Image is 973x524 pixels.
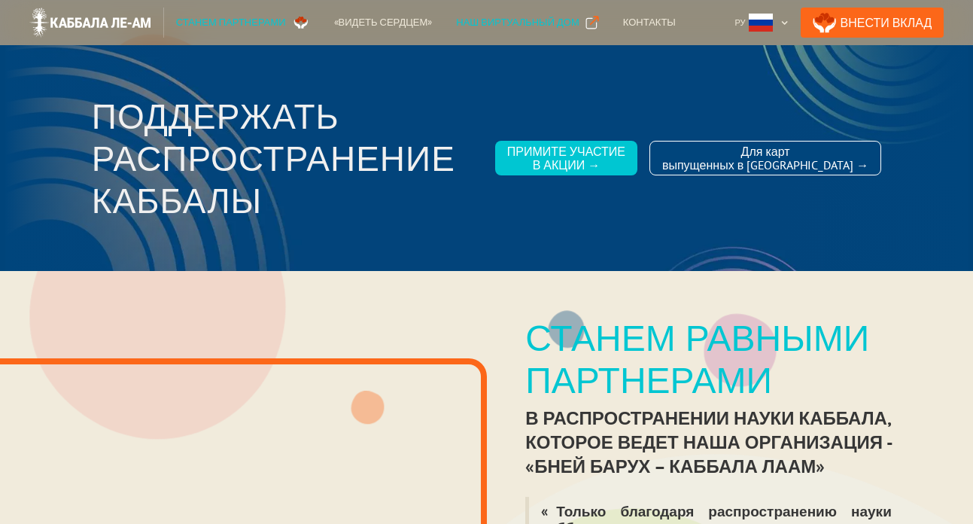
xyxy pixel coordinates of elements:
[801,8,944,38] a: Внести Вклад
[444,8,610,38] a: Наш виртуальный дом
[334,15,433,30] div: «Видеть сердцем»
[649,141,881,175] a: Для картвыпущенных в [GEOGRAPHIC_DATA] →
[525,316,934,401] div: Станем равными партнерами
[322,8,445,38] a: «Видеть сердцем»
[525,407,934,479] div: в распространении науки каббала, которое ведет наша организация - «Бней Барух – Каббала лаАм»
[507,145,625,172] div: Примите участие в акции →
[164,8,322,38] a: Станем партнерами
[728,8,795,38] div: Ру
[92,95,483,221] h3: Поддержать распространение каббалы
[176,15,286,30] div: Станем партнерами
[611,8,688,38] a: Контакты
[734,15,745,30] div: Ру
[495,141,637,175] a: Примите участиев акции →
[456,15,579,30] div: Наш виртуальный дом
[662,145,868,172] div: Для карт выпущенных в [GEOGRAPHIC_DATA] →
[623,15,676,30] div: Контакты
